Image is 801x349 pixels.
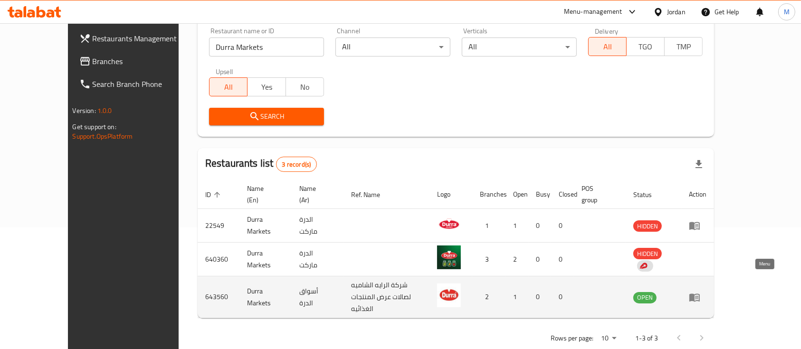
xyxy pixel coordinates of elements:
div: Menu-management [564,6,622,18]
div: Export file [687,153,710,176]
button: All [209,77,248,96]
span: Yes [251,80,282,94]
th: Open [505,180,528,209]
td: 640360 [198,243,239,276]
span: HIDDEN [633,221,662,232]
img: delivery hero logo [639,262,648,270]
a: Branches [72,50,202,73]
label: Upsell [216,68,233,75]
th: Busy [528,180,551,209]
td: 0 [551,243,574,276]
div: Indicates that the vendor menu management has been moved to DH Catalog service [637,260,653,272]
th: Logo [429,180,472,209]
div: Total records count [276,157,317,172]
button: All [588,37,627,56]
button: TMP [664,37,703,56]
td: 22549 [198,209,239,243]
table: enhanced table [198,180,714,318]
span: HIDDEN [633,248,662,259]
td: Durra Markets [239,209,292,243]
span: All [592,40,623,54]
td: الدرة ماركت [292,209,343,243]
td: 0 [528,209,551,243]
span: 1.0.0 [97,104,112,117]
span: Search Branch Phone [93,78,194,90]
td: 1 [505,209,528,243]
span: Get support on: [73,121,116,133]
td: 0 [528,243,551,276]
span: POS group [582,183,614,206]
td: 1 [472,209,505,243]
span: TGO [630,40,661,54]
th: Closed [551,180,574,209]
td: 0 [551,276,574,318]
span: ID [205,189,223,200]
h2: Restaurants list [205,156,317,172]
span: Ref. Name [351,189,392,200]
span: Status [633,189,664,200]
img: Durra Markets [437,212,461,236]
span: Branches [93,56,194,67]
td: شركة الرايه الشاميه لصالات عرض المنتجات الغذائيه [343,276,429,318]
label: Delivery [595,28,619,34]
button: Search [209,108,324,125]
td: الدرة ماركت [292,243,343,276]
td: أسواق الدرة [292,276,343,318]
p: Rows per page: [551,332,593,344]
p: 1-3 of 3 [635,332,658,344]
span: TMP [668,40,699,54]
a: Restaurants Management [72,27,202,50]
span: All [213,80,244,94]
a: Search Branch Phone [72,73,202,95]
div: HIDDEN [633,220,662,232]
div: All [335,38,450,57]
div: Rows per page: [597,331,620,346]
td: 3 [472,243,505,276]
button: Yes [247,77,286,96]
a: Support.OpsPlatform [73,130,133,142]
span: M [784,7,790,17]
td: 1 [505,276,528,318]
span: Restaurants Management [93,33,194,44]
input: Search for restaurant name or ID.. [209,38,324,57]
td: 643560 [198,276,239,318]
img: Durra Markets [437,245,461,269]
td: 2 [505,243,528,276]
span: OPEN [633,292,657,303]
td: Durra Markets [239,243,292,276]
button: TGO [626,37,665,56]
td: 0 [551,209,574,243]
span: Name (En) [247,183,280,206]
td: 2 [472,276,505,318]
span: No [290,80,320,94]
button: No [286,77,324,96]
span: Name (Ar) [299,183,332,206]
span: 3 record(s) [277,160,317,169]
td: 0 [528,276,551,318]
span: Version: [73,104,96,117]
td: Durra Markets [239,276,292,318]
div: Jordan [667,7,686,17]
span: Search [217,111,316,123]
div: Menu [689,220,706,231]
img: Durra Markets [437,283,461,307]
th: Action [681,180,714,209]
th: Branches [472,180,505,209]
div: All [462,38,577,57]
